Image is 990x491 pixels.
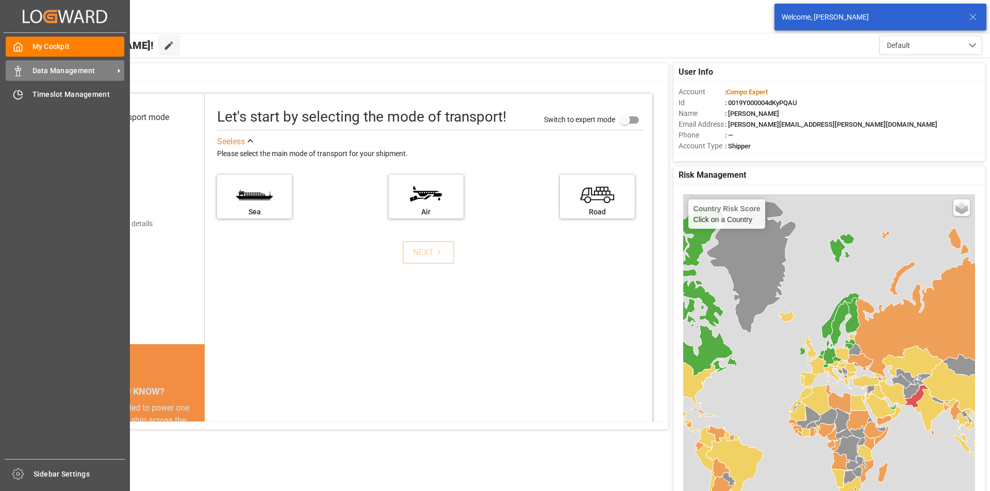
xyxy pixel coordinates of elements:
[190,402,205,488] button: next slide / item
[403,241,454,264] button: NEXT
[394,207,458,217] div: Air
[544,115,615,123] span: Switch to expert mode
[679,66,713,78] span: User Info
[565,207,630,217] div: Road
[725,99,797,107] span: : 0019Y000004dKyPQAU
[725,110,779,117] span: : [PERSON_NAME]
[679,169,746,181] span: Risk Management
[6,84,124,105] a: Timeslot Management
[43,36,154,55] span: Hello [PERSON_NAME]!
[217,148,645,160] div: Please select the main mode of transport for your shipment.
[56,380,205,402] div: DID YOU KNOW?
[6,37,124,57] a: My Cockpit
[725,142,751,150] span: : Shipper
[727,88,768,96] span: Compo Expert
[725,121,937,128] span: : [PERSON_NAME][EMAIL_ADDRESS][PERSON_NAME][DOMAIN_NAME]
[694,205,761,213] h4: Country Risk Score
[679,141,725,151] span: Account Type
[679,130,725,141] span: Phone
[782,12,959,23] div: Welcome, [PERSON_NAME]
[34,469,126,480] span: Sidebar Settings
[887,40,910,51] span: Default
[953,199,970,216] a: Layers
[679,97,725,108] span: Id
[217,106,506,128] div: Let's start by selecting the mode of transport!
[413,246,444,259] div: NEXT
[217,136,245,148] div: See less
[222,207,287,217] div: Sea
[879,36,982,55] button: open menu
[725,88,768,96] span: :
[32,65,114,76] span: Data Management
[725,131,733,139] span: : —
[679,108,725,119] span: Name
[32,89,125,100] span: Timeslot Management
[679,119,725,130] span: Email Address
[679,87,725,97] span: Account
[694,205,761,224] div: Click on a Country
[32,41,125,52] span: My Cockpit
[68,402,192,476] div: The energy needed to power one large container ship across the ocean in a single day is the same ...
